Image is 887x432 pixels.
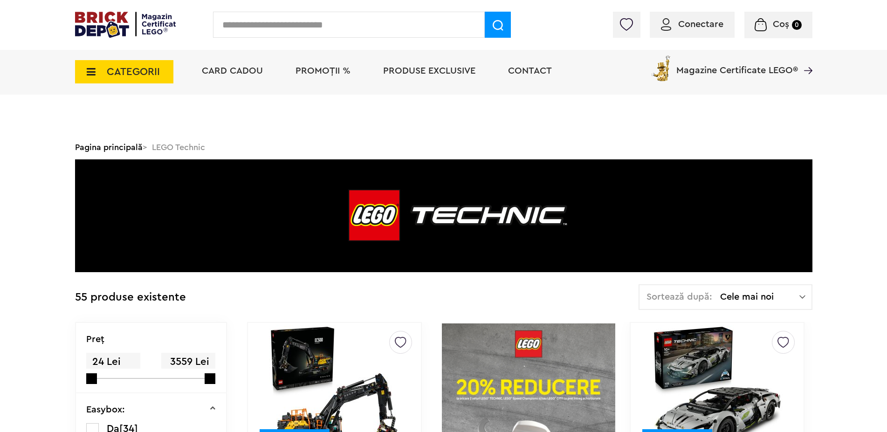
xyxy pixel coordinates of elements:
a: Contact [508,66,552,75]
a: Produse exclusive [383,66,475,75]
a: Conectare [661,20,723,29]
span: Conectare [678,20,723,29]
a: PROMOȚII % [296,66,351,75]
span: Sortează după: [646,292,712,302]
p: Easybox: [86,405,125,414]
div: > LEGO Technic [75,135,812,159]
div: 55 produse existente [75,284,186,311]
span: 3559 Lei [161,353,215,371]
a: Magazine Certificate LEGO® [798,54,812,63]
span: CATEGORII [107,67,160,77]
p: Preţ [86,335,104,344]
a: Pagina principală [75,143,143,151]
span: Cele mai noi [720,292,799,302]
span: 24 Lei [86,353,140,371]
img: LEGO Technic [75,159,812,272]
span: Magazine Certificate LEGO® [676,54,798,75]
span: Coș [773,20,789,29]
small: 0 [792,20,802,30]
a: Card Cadou [202,66,263,75]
